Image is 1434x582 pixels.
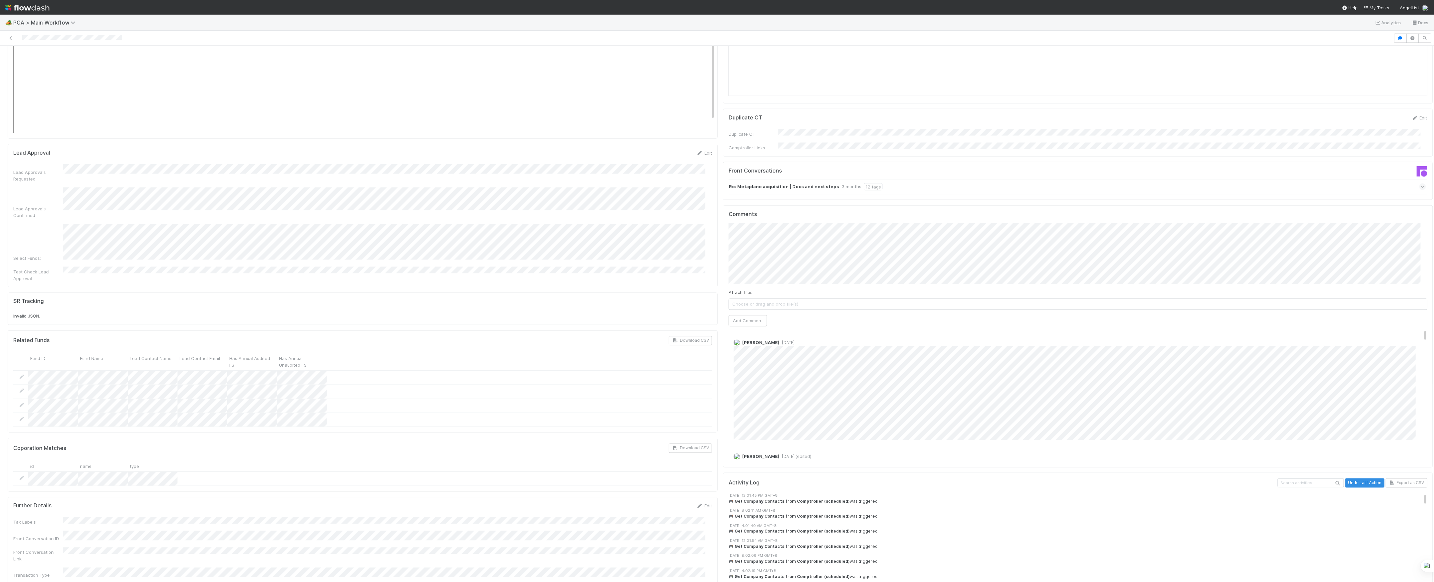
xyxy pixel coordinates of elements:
[729,183,839,190] strong: Re: Metaplane acquisition | Docs and next steps
[729,538,1434,544] div: [DATE] 12:01:54 AM GMT+8
[13,536,63,542] div: Front Conversation ID
[1363,4,1390,11] a: My Tasks
[669,336,712,345] button: Download CSV
[13,445,66,452] h5: Coporation Matches
[13,549,63,562] div: Front Conversation Link
[729,559,850,564] strong: 🎮 Get Company Contacts from Comptroller (scheduled)
[696,503,712,509] a: Edit
[729,131,778,137] div: Duplicate CT
[128,353,178,370] div: Lead Contact Name
[779,340,795,345] span: [DATE]
[5,2,49,13] img: logo-inverted-e16ddd16eac7371096b0.svg
[729,480,1276,486] h5: Activity Log
[13,313,712,320] div: Invalid JSON.
[178,353,227,370] div: Lead Contact Email
[729,544,1434,550] div: was triggered
[864,183,883,190] div: 12 tags
[227,353,277,370] div: Has Annual Audited FS
[729,514,1434,520] div: was triggered
[742,454,779,459] span: [PERSON_NAME]
[13,169,63,182] div: Lead Approvals Requested
[1412,19,1429,27] a: Docs
[1422,5,1429,11] img: avatar_b6a6ccf4-6160-40f7-90da-56c3221167ae.png
[729,544,850,549] strong: 🎮 Get Company Contacts from Comptroller (scheduled)
[1342,4,1358,11] div: Help
[729,523,1434,529] div: [DATE] 4:01:40 AM GMT+8
[5,20,12,25] span: 🏕️
[1375,19,1401,27] a: Analytics
[729,559,1434,565] div: was triggered
[734,454,740,460] img: avatar_b6a6ccf4-6160-40f7-90da-56c3221167ae.png
[729,499,850,504] strong: 🎮 Get Company Contacts from Comptroller (scheduled)
[729,514,850,519] strong: 🎮 Get Company Contacts from Comptroller (scheduled)
[729,299,1427,310] span: Choose or drag and drop file(s)
[734,339,740,346] img: avatar_04ed6c9e-3b93-401c-8c3a-8fad1b1fc72c.png
[729,529,850,534] strong: 🎮 Get Company Contacts from Comptroller (scheduled)
[13,268,63,282] div: Test Check Lead Approval
[729,493,1434,499] div: [DATE] 12:01:45 PM GMT+8
[28,461,78,471] div: id
[13,337,50,344] h5: Related Funds
[729,315,767,327] button: Add Comment
[13,205,63,219] div: Lead Approvals Confirmed
[1278,478,1344,487] input: Search activities...
[13,19,79,26] span: PCA > Main Workflow
[78,353,128,370] div: Fund Name
[729,144,778,151] div: Comptroller Links
[277,353,327,370] div: Has Annual Unaudited FS
[729,168,1073,174] h5: Front Conversations
[13,519,63,526] div: Tax Labels
[13,255,63,261] div: Select Funds:
[78,461,128,471] div: name
[13,572,63,579] div: Transaction Type
[779,454,811,459] span: [DATE] (edited)
[1363,5,1390,10] span: My Tasks
[13,298,44,305] h5: SR Tracking
[13,150,50,156] h5: Lead Approval
[13,503,52,509] h5: Further Details
[729,574,850,579] strong: 🎮 Get Company Contacts from Comptroller (scheduled)
[669,444,712,453] button: Download CSV
[742,340,779,345] span: [PERSON_NAME]
[1400,5,1419,10] span: AngelList
[729,289,753,296] label: Attach files:
[729,574,1434,580] div: was triggered
[1345,478,1385,488] button: Undo Last Action
[1386,478,1427,488] button: Export as CSV
[729,499,1434,505] div: was triggered
[729,114,762,121] h5: Duplicate CT
[28,353,78,370] div: Fund ID
[729,529,1434,535] div: was triggered
[842,183,861,190] div: 3 months
[1412,115,1427,120] a: Edit
[729,508,1434,514] div: [DATE] 8:02:11 AM GMT+8
[696,150,712,156] a: Edit
[729,553,1434,559] div: [DATE] 8:02:08 PM GMT+8
[729,568,1434,574] div: [DATE] 4:02:19 PM GMT+8
[729,211,1427,218] h5: Comments
[128,461,178,471] div: type
[1417,166,1427,177] img: front-logo-b4b721b83371efbadf0a.svg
